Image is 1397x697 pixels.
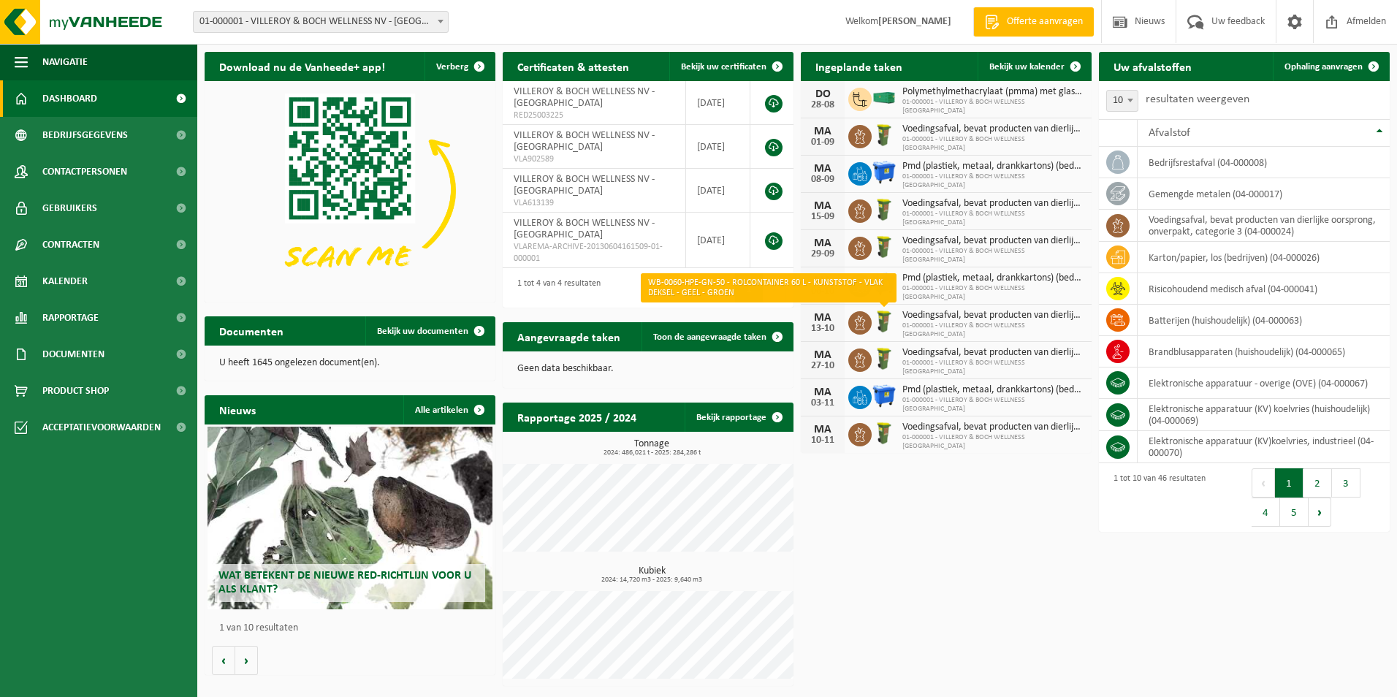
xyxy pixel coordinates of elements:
[235,646,258,675] button: Volgende
[219,623,488,633] p: 1 van 10 resultaten
[808,286,837,297] div: 06-10
[808,163,837,175] div: MA
[1138,367,1390,399] td: elektronische apparatuur - overige (OVE) (04-000067)
[902,86,1084,98] span: Polymethylmethacrylaat (pmma) met glasvezel
[902,198,1084,210] span: Voedingsafval, bevat producten van dierlijke oorsprong, onverpakt, categorie 3
[1303,468,1332,498] button: 2
[514,218,655,240] span: VILLEROY & BOCH WELLNESS NV - [GEOGRAPHIC_DATA]
[208,427,492,609] a: Wat betekent de nieuwe RED-richtlijn voor u als klant?
[712,273,735,302] button: Previous
[642,322,792,351] a: Toon de aangevraagde taken
[42,300,99,336] span: Rapportage
[978,52,1090,81] a: Bekijk uw kalender
[1138,242,1390,273] td: karton/papier, los (bedrijven) (04-000026)
[194,12,448,32] span: 01-000001 - VILLEROY & BOCH WELLNESS NV - ROESELARE
[1138,399,1390,431] td: elektronische apparatuur (KV) koelvries (huishoudelijk) (04-000069)
[686,169,750,213] td: [DATE]
[514,110,674,121] span: RED25003225
[1138,336,1390,367] td: brandblusapparaten (huishoudelijk) (04-000065)
[808,275,837,286] div: MA
[902,321,1084,339] span: 01-000001 - VILLEROY & BOCH WELLNESS [GEOGRAPHIC_DATA]
[808,200,837,212] div: MA
[219,358,481,368] p: U heeft 1645 ongelezen document(en).
[205,81,495,300] img: Download de VHEPlus App
[872,123,897,148] img: WB-0060-HPE-GN-50
[872,421,897,446] img: WB-0060-HPE-GN-50
[425,52,494,81] button: Verberg
[193,11,449,33] span: 01-000001 - VILLEROY & BOCH WELLNESS NV - ROESELARE
[42,190,97,226] span: Gebruikers
[365,316,494,346] a: Bekijk uw documenten
[1284,62,1363,72] span: Ophaling aanvragen
[1273,52,1388,81] a: Ophaling aanvragen
[872,160,897,185] img: WB-1100-HPE-BE-01
[1332,468,1360,498] button: 3
[735,273,764,302] button: 1
[801,52,917,80] h2: Ingeplande taken
[1252,468,1275,498] button: Previous
[205,52,400,80] h2: Download nu de Vanheede+ app!
[503,403,651,431] h2: Rapportage 2025 / 2024
[808,237,837,249] div: MA
[808,424,837,435] div: MA
[872,91,897,104] img: HK-XC-40-GN-00
[42,373,109,409] span: Product Shop
[902,172,1084,190] span: 01-000001 - VILLEROY & BOCH WELLNESS [GEOGRAPHIC_DATA]
[686,125,750,169] td: [DATE]
[902,396,1084,414] span: 01-000001 - VILLEROY & BOCH WELLNESS [GEOGRAPHIC_DATA]
[681,62,766,72] span: Bekijk uw certificaten
[653,332,766,342] span: Toon de aangevraagde taken
[685,403,792,432] a: Bekijk rapportage
[1107,91,1138,111] span: 10
[902,359,1084,376] span: 01-000001 - VILLEROY & BOCH WELLNESS [GEOGRAPHIC_DATA]
[510,439,793,457] h3: Tonnage
[1149,127,1190,139] span: Afvalstof
[808,100,837,110] div: 28-08
[1106,467,1206,528] div: 1 tot 10 van 46 resultaten
[514,153,674,165] span: VLA902589
[872,384,897,408] img: WB-1100-HPE-BE-01
[902,433,1084,451] span: 01-000001 - VILLEROY & BOCH WELLNESS [GEOGRAPHIC_DATA]
[1138,178,1390,210] td: gemengde metalen (04-000017)
[808,126,837,137] div: MA
[42,263,88,300] span: Kalender
[1099,52,1206,80] h2: Uw afvalstoffen
[205,316,298,345] h2: Documenten
[218,570,471,595] span: Wat betekent de nieuwe RED-richtlijn voor u als klant?
[902,422,1084,433] span: Voedingsafval, bevat producten van dierlijke oorsprong, onverpakt, categorie 3
[764,273,786,302] button: Next
[872,197,897,222] img: WB-0060-HPE-GN-50
[1146,94,1249,105] label: resultaten weergeven
[514,241,674,264] span: VLAREMA-ARCHIVE-20130604161509-01-000001
[808,312,837,324] div: MA
[514,174,655,197] span: VILLEROY & BOCH WELLNESS NV - [GEOGRAPHIC_DATA]
[517,364,779,374] p: Geen data beschikbaar.
[1252,498,1280,527] button: 4
[1106,90,1138,112] span: 10
[503,52,644,80] h2: Certificaten & attesten
[808,361,837,371] div: 27-10
[1138,147,1390,178] td: bedrijfsrestafval (04-000008)
[902,161,1084,172] span: Pmd (plastiek, metaal, drankkartons) (bedrijven)
[503,322,635,351] h2: Aangevraagde taken
[42,153,127,190] span: Contactpersonen
[510,449,793,457] span: 2024: 486,021 t - 2025: 284,286 t
[514,130,655,153] span: VILLEROY & BOCH WELLNESS NV - [GEOGRAPHIC_DATA]
[808,349,837,361] div: MA
[872,272,897,297] img: WB-1100-HPE-BE-01
[686,213,750,268] td: [DATE]
[669,52,792,81] a: Bekijk uw certificaten
[510,576,793,584] span: 2024: 14,720 m3 - 2025: 9,640 m3
[403,395,494,424] a: Alle artikelen
[686,81,750,125] td: [DATE]
[808,249,837,259] div: 29-09
[902,384,1084,396] span: Pmd (plastiek, metaal, drankkartons) (bedrijven)
[902,210,1084,227] span: 01-000001 - VILLEROY & BOCH WELLNESS [GEOGRAPHIC_DATA]
[872,346,897,371] img: WB-0060-HPE-GN-50
[808,324,837,334] div: 13-10
[973,7,1094,37] a: Offerte aanvragen
[808,212,837,222] div: 15-09
[902,235,1084,247] span: Voedingsafval, bevat producten van dierlijke oorsprong, onverpakt, categorie 3
[902,347,1084,359] span: Voedingsafval, bevat producten van dierlijke oorsprong, onverpakt, categorie 3
[989,62,1065,72] span: Bekijk uw kalender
